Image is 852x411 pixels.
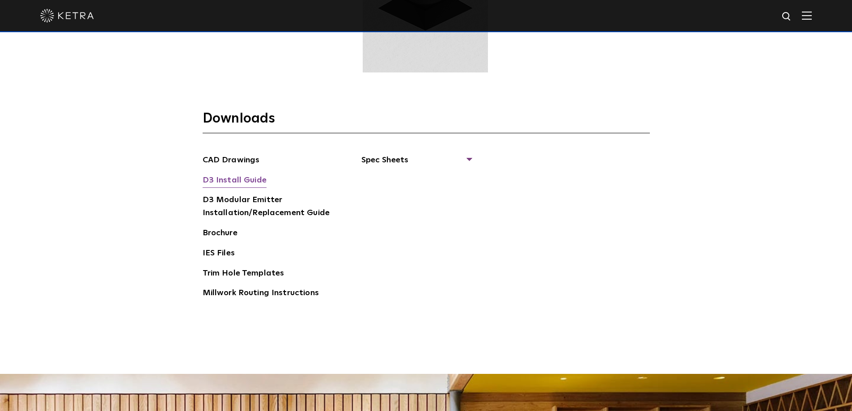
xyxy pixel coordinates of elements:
[203,247,235,261] a: IES Files
[781,11,793,22] img: search icon
[40,9,94,22] img: ketra-logo-2019-white
[203,287,319,301] a: Millwork Routing Instructions
[203,154,260,168] a: CAD Drawings
[203,267,284,281] a: Trim Hole Templates
[802,11,812,20] img: Hamburger%20Nav.svg
[203,110,650,133] h3: Downloads
[203,227,237,241] a: Brochure
[203,174,267,188] a: D3 Install Guide
[203,194,337,221] a: D3 Modular Emitter Installation/Replacement Guide
[361,154,471,174] span: Spec Sheets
